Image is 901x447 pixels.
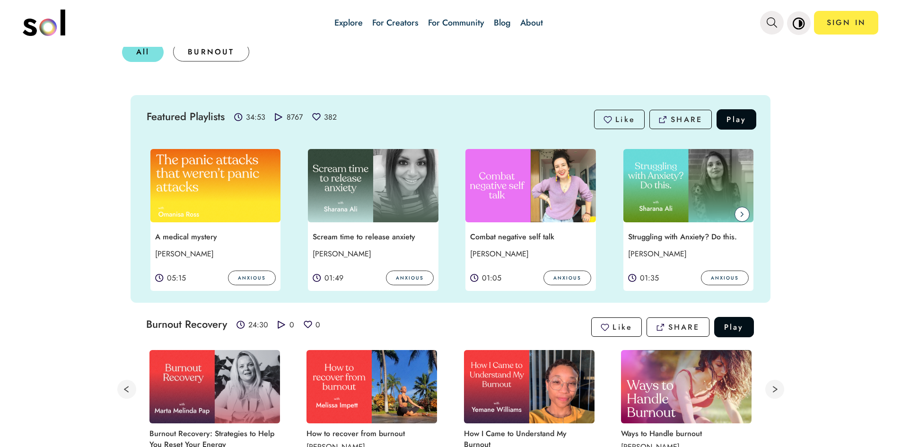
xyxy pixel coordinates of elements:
[621,350,752,423] img: Ways to Handle burnout
[308,149,438,222] img: 1.png
[594,110,645,129] button: Like
[543,271,591,285] div: ANXIOUS
[308,247,436,261] p: [PERSON_NAME]
[612,322,632,333] p: Like
[150,149,281,222] img: 1.png
[621,428,749,439] p: Ways to Handle burnout
[714,317,754,337] button: Play
[246,112,265,123] p: 34:53
[428,17,484,29] a: For Community
[248,319,268,330] p: 24:30
[372,17,419,29] a: For Creators
[315,319,320,330] p: 0
[23,9,65,36] img: logo
[306,428,434,439] p: How to recover from burnout
[167,272,186,283] p: 05:15
[23,6,879,39] nav: main navigation
[464,350,595,423] img: How I Came to Understand My Burnout
[649,110,712,129] button: SHARE
[324,272,343,283] p: 01:49
[615,114,635,125] p: Like
[494,17,511,29] a: Blog
[671,114,702,125] p: SHARE
[150,247,278,261] p: [PERSON_NAME]
[146,316,227,342] h1: Burnout Recovery
[334,17,363,29] a: Explore
[717,109,756,130] button: Play
[640,272,659,283] p: 01:35
[386,271,434,285] div: ANXIOUS
[668,322,700,333] p: SHARE
[701,271,749,285] div: ANXIOUS
[465,230,593,244] p: Combat negative self talk
[287,112,303,123] p: 8767
[308,230,436,244] p: Scream time to release anxiety
[228,271,276,285] div: ANXIOUS
[149,350,280,423] img: Burnout Recovery: Strategies to Help You Reset Your Energy
[623,149,754,222] img: 1.png
[623,230,751,244] p: Struggling with Anxiety? Do this.
[306,350,437,423] img: How to recover from burnout
[647,317,709,337] button: SHARE
[324,112,337,123] p: 382
[150,230,278,244] p: A medical mystery
[591,317,642,337] button: Like
[289,319,294,330] p: 0
[465,149,596,222] img: 1.png
[482,272,501,283] p: 01:05
[188,46,234,57] p: BURNOUT
[623,247,751,261] p: [PERSON_NAME]
[814,11,878,35] a: SIGN IN
[520,17,543,29] a: About
[147,109,225,127] h2: Featured Playlists
[122,43,164,62] div: All
[465,247,593,261] p: [PERSON_NAME]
